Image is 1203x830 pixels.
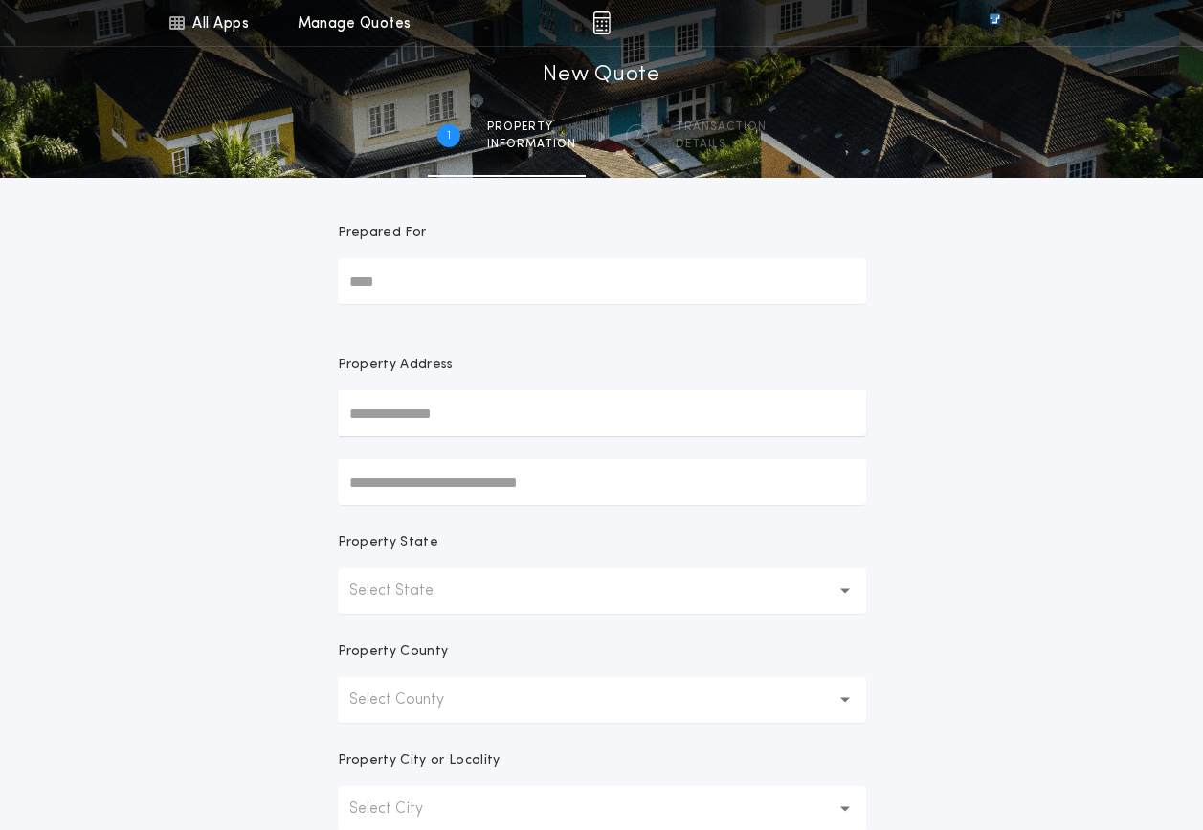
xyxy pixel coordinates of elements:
[634,128,640,143] h2: 2
[338,677,866,723] button: Select County
[349,579,464,602] p: Select State
[543,60,659,91] h1: New Quote
[954,13,1035,33] img: vs-icon
[338,643,449,662] p: Property County
[592,11,611,34] img: img
[487,137,576,152] span: information
[338,224,427,243] p: Prepared For
[487,120,576,135] span: Property
[447,128,451,143] h2: 1
[338,356,866,375] p: Property Address
[676,120,767,135] span: Transaction
[349,797,454,820] p: Select City
[349,688,475,711] p: Select County
[676,137,767,152] span: details
[338,534,438,553] p: Property State
[338,568,866,614] button: Select State
[338,752,501,771] p: Property City or Locality
[338,258,866,304] input: Prepared For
